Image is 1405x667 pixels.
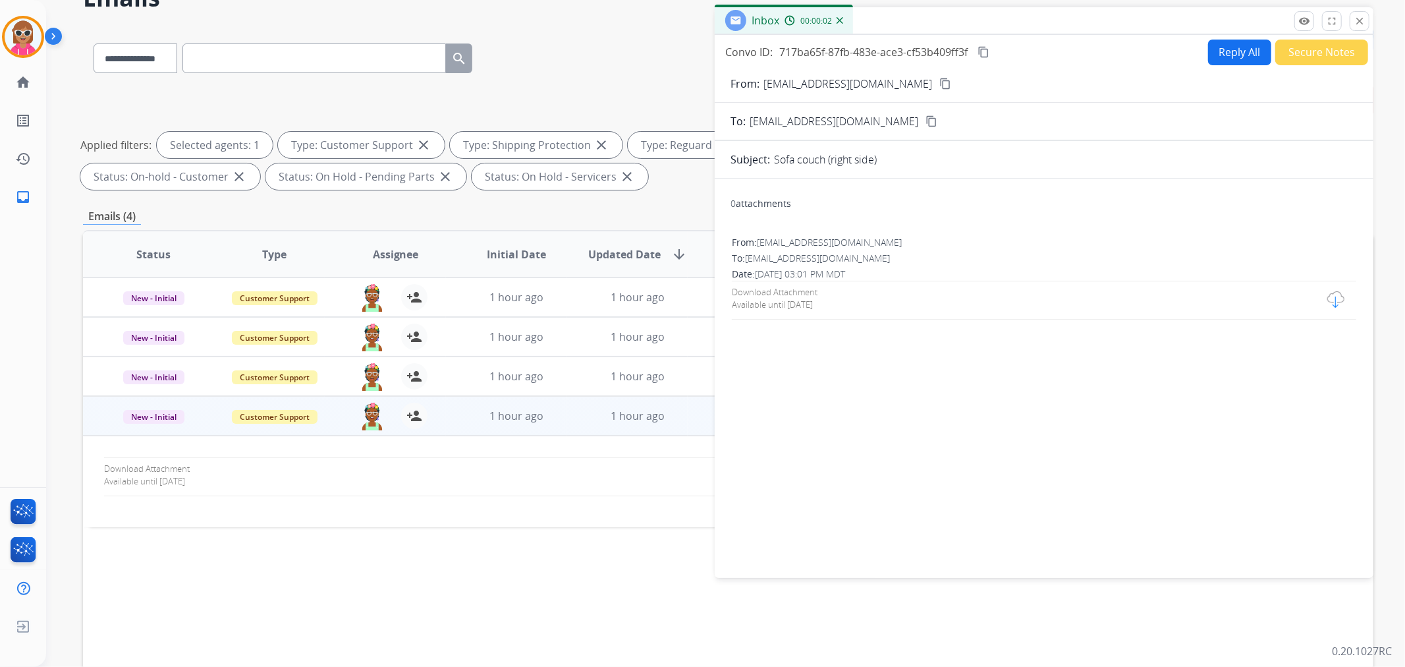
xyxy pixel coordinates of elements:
[1208,40,1271,65] button: Reply All
[104,458,190,475] div: Download Attachment
[800,16,832,26] span: 00:00:02
[489,330,543,344] span: 1 hour ago
[593,137,609,153] mat-icon: close
[232,370,317,384] span: Customer Support
[730,152,770,167] p: Subject:
[978,46,989,58] mat-icon: content_copy
[1326,15,1338,27] mat-icon: fullscreen
[611,290,665,304] span: 1 hour ago
[15,113,31,129] mat-icon: list_alt
[406,289,422,305] mat-icon: person_add
[779,45,968,59] span: 717ba65f-87fb-483e-ace3-cf53b409ff3f
[489,290,543,304] span: 1 hour ago
[1332,643,1392,659] p: 0.20.1027RC
[232,410,317,424] span: Customer Support
[359,284,385,312] img: agent-avatar
[437,169,453,185] mat-icon: close
[763,76,932,92] p: [EMAIL_ADDRESS][DOMAIN_NAME]
[628,132,759,158] div: Type: Reguard CS
[611,409,665,423] span: 1 hour ago
[5,18,41,55] img: avatar
[123,291,184,305] span: New - Initial
[745,252,890,264] span: [EMAIL_ADDRESS][DOMAIN_NAME]
[730,113,746,129] p: To:
[755,268,845,280] span: [DATE] 03:01 PM MDT
[732,236,1356,249] div: From:
[1275,40,1368,65] button: Secure Notes
[83,208,141,225] p: Emails (4)
[373,246,419,262] span: Assignee
[611,369,665,384] span: 1 hour ago
[123,410,184,424] span: New - Initial
[752,13,779,28] span: Inbox
[732,281,817,298] div: Download Attachment
[489,409,543,423] span: 1 hour ago
[489,369,543,384] span: 1 hour ago
[730,197,791,210] div: attachments
[123,370,184,384] span: New - Initial
[730,76,759,92] p: From:
[732,281,1356,320] a: Download AttachmentAvailable until [DATE]
[359,324,385,351] img: agent-avatar
[104,457,1111,496] a: Download AttachmentAvailable until [DATE]
[588,246,661,262] span: Updated Date
[732,252,1356,265] div: To:
[406,368,422,384] mat-icon: person_add
[232,291,317,305] span: Customer Support
[450,132,622,158] div: Type: Shipping Protection
[359,403,385,430] img: agent-avatar
[1298,15,1310,27] mat-icon: remove_red_eye
[725,44,773,60] p: Convo ID:
[157,132,273,158] div: Selected agents: 1
[262,246,287,262] span: Type
[278,132,445,158] div: Type: Customer Support
[406,329,422,345] mat-icon: person_add
[80,137,152,153] p: Applied filters:
[750,113,918,129] span: [EMAIL_ADDRESS][DOMAIN_NAME]
[359,363,385,391] img: agent-avatar
[416,137,431,153] mat-icon: close
[730,197,736,210] span: 0
[472,163,648,190] div: Status: On Hold - Servicers
[80,163,260,190] div: Status: On-hold - Customer
[451,51,467,67] mat-icon: search
[123,331,184,345] span: New - Initial
[487,246,546,262] span: Initial Date
[925,115,937,127] mat-icon: content_copy
[231,169,247,185] mat-icon: close
[671,246,687,262] mat-icon: arrow_downward
[757,236,902,248] span: [EMAIL_ADDRESS][DOMAIN_NAME]
[619,169,635,185] mat-icon: close
[406,408,422,424] mat-icon: person_add
[232,331,317,345] span: Customer Support
[265,163,466,190] div: Status: On Hold - Pending Parts
[1354,15,1365,27] mat-icon: close
[611,330,665,344] span: 1 hour ago
[104,475,185,487] div: Available until [DATE]
[15,74,31,90] mat-icon: home
[774,152,877,167] p: Sofa couch (right side)
[732,268,1356,281] div: Date:
[732,298,813,310] div: Available until [DATE]
[15,189,31,205] mat-icon: inbox
[136,246,171,262] span: Status
[939,78,951,90] mat-icon: content_copy
[15,151,31,167] mat-icon: history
